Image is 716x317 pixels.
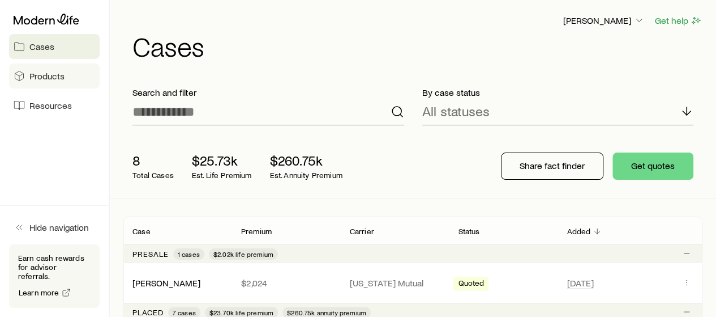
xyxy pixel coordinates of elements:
a: [PERSON_NAME] [132,277,200,288]
div: [PERSON_NAME] [132,277,200,289]
span: Products [29,70,65,82]
p: Added [567,227,590,236]
p: Premium [241,227,272,236]
p: Est. Life Premium [192,171,252,180]
span: Learn more [19,289,59,297]
span: 7 cases [173,308,196,317]
button: Get help [654,14,702,27]
p: Case [132,227,151,236]
p: Total Cases [132,171,174,180]
p: 8 [132,153,174,168]
a: Cases [9,34,100,59]
button: Share fact finder [501,153,603,180]
p: Carrier [350,227,374,236]
button: [PERSON_NAME] [563,14,645,28]
p: By case status [422,87,694,98]
p: Search and filter [132,87,404,98]
button: Get quotes [612,153,693,180]
h1: Cases [132,32,702,60]
span: $2.02k life premium [213,250,273,259]
button: Hide navigation [9,215,100,240]
p: [PERSON_NAME] [563,15,645,26]
p: Placed [132,308,164,317]
a: Products [9,64,100,88]
p: All statuses [422,103,490,119]
span: Resources [29,100,72,111]
p: Est. Annuity Premium [270,171,342,180]
span: 1 cases [178,250,200,259]
p: Earn cash rewards for advisor referrals. [18,253,91,281]
p: $25.73k [192,153,252,168]
p: [US_STATE] Mutual [350,277,440,289]
p: $2,024 [241,277,332,289]
span: Cases [29,41,54,52]
p: $260.75k [270,153,342,168]
span: Quoted [458,278,484,290]
span: Hide navigation [29,222,89,233]
p: Presale [132,250,169,259]
span: [DATE] [567,277,593,289]
p: Share fact finder [520,160,585,171]
a: Resources [9,93,100,118]
p: Status [458,227,479,236]
div: Earn cash rewards for advisor referrals.Learn more [9,244,100,308]
span: $23.70k life premium [209,308,273,317]
span: $260.75k annuity premium [287,308,366,317]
